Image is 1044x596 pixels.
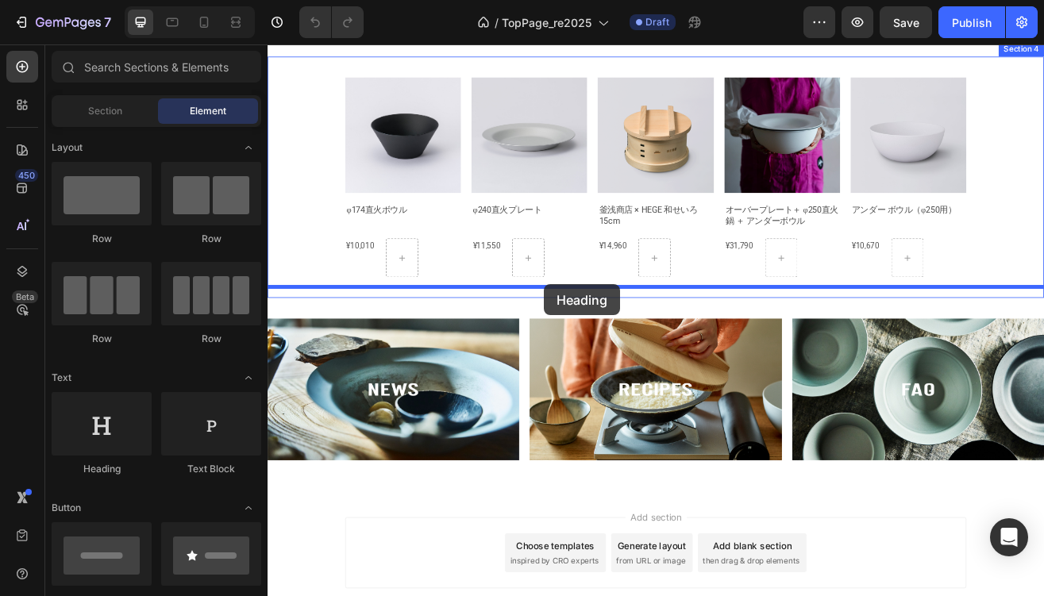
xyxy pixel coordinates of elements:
button: 7 [6,6,118,38]
div: Row [52,332,152,346]
div: 450 [15,169,38,182]
button: Publish [938,6,1005,38]
span: Section [88,104,122,118]
span: Button [52,501,81,515]
div: Publish [952,14,992,31]
iframe: Design area [268,44,1044,596]
div: Beta [12,290,38,303]
button: Save [880,6,932,38]
div: Undo/Redo [299,6,364,38]
div: Row [161,232,261,246]
span: Save [893,16,919,29]
span: Toggle open [236,495,261,521]
div: Open Intercom Messenger [990,518,1028,556]
input: Search Sections & Elements [52,51,261,83]
span: Toggle open [236,365,261,390]
div: Text Block [161,462,261,476]
div: Row [52,232,152,246]
span: / [495,14,499,31]
p: 7 [104,13,111,32]
span: TopPage_re2025 [502,14,591,31]
div: Heading [52,462,152,476]
div: Row [161,332,261,346]
span: Text [52,371,71,385]
span: Element [190,104,226,118]
span: Layout [52,140,83,155]
span: Toggle open [236,135,261,160]
span: Draft [645,15,669,29]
